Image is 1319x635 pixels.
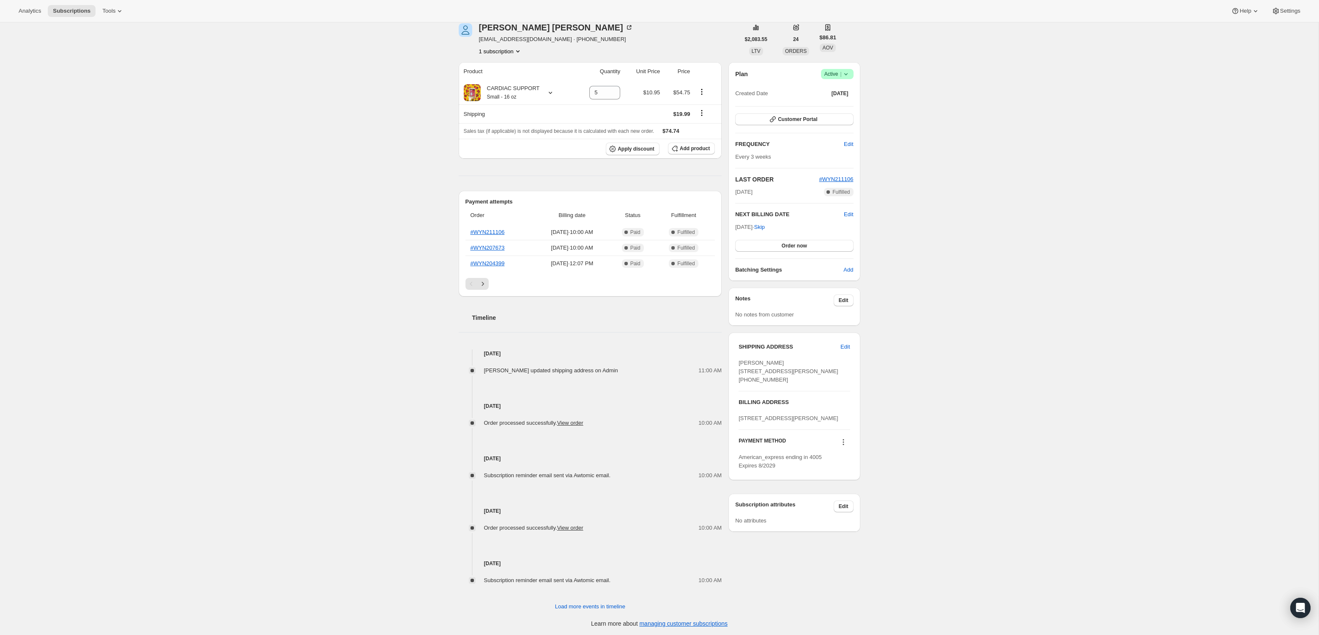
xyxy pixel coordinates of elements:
[735,311,794,318] span: No notes from customer
[477,278,489,290] button: Next
[735,294,834,306] h3: Notes
[739,437,786,449] h3: PAYMENT METHOD
[739,415,838,421] span: [STREET_ADDRESS][PERSON_NAME]
[662,128,679,134] span: $74.74
[459,62,574,81] th: Product
[832,90,848,97] span: [DATE]
[557,525,583,531] a: View order
[471,229,505,235] a: #WYN211106
[677,245,695,251] span: Fulfilled
[754,223,765,231] span: Skip
[471,260,505,267] a: #WYN204399
[819,176,854,182] span: #WYN211106
[793,36,799,43] span: 24
[630,245,640,251] span: Paid
[844,210,853,219] span: Edit
[459,349,722,358] h4: [DATE]
[630,260,640,267] span: Paid
[1290,598,1311,618] div: Open Intercom Messenger
[591,619,728,628] p: Learn more about
[735,154,771,160] span: Every 3 weeks
[459,507,722,515] h4: [DATE]
[839,503,848,510] span: Edit
[832,189,850,195] span: Fulfilled
[677,229,695,236] span: Fulfilled
[471,245,505,251] a: #WYN207673
[844,140,853,148] span: Edit
[739,398,850,407] h3: BILLING ADDRESS
[819,33,836,42] span: $86.81
[465,198,715,206] h2: Payment attempts
[465,206,534,225] th: Order
[840,71,841,77] span: |
[739,360,838,383] span: [PERSON_NAME] [STREET_ADDRESS][PERSON_NAME] [PHONE_NUMBER]
[484,420,583,426] span: Order processed successfully.
[735,500,834,512] h3: Subscription attributes
[735,224,765,230] span: [DATE] ·
[459,559,722,568] h4: [DATE]
[840,343,850,351] span: Edit
[630,229,640,236] span: Paid
[735,266,843,274] h6: Batching Settings
[680,145,710,152] span: Add product
[698,419,722,427] span: 10:00 AM
[639,620,728,627] a: managing customer subscriptions
[782,242,807,249] span: Order now
[788,33,804,45] button: 24
[735,140,844,148] h2: FREQUENCY
[48,5,96,17] button: Subscriptions
[1280,8,1300,14] span: Settings
[739,343,840,351] h3: SHIPPING ADDRESS
[465,278,715,290] nav: Pagination
[662,62,692,81] th: Price
[778,116,817,123] span: Customer Portal
[698,524,722,532] span: 10:00 AM
[834,294,854,306] button: Edit
[479,35,633,44] span: [EMAIL_ADDRESS][DOMAIN_NAME] · [PHONE_NUMBER]
[472,313,722,322] h2: Timeline
[536,244,608,252] span: [DATE] · 10:00 AM
[479,23,633,32] div: [PERSON_NAME] [PERSON_NAME]
[819,175,854,184] button: #WYN211106
[826,88,854,99] button: [DATE]
[618,146,654,152] span: Apply discount
[739,454,822,469] span: American_express ending in 4005 Expires 8/2029
[1267,5,1305,17] button: Settings
[735,188,753,196] span: [DATE]
[479,47,522,55] button: Product actions
[735,70,748,78] h2: Plan
[459,23,472,37] span: Nancy Zerella
[550,600,630,613] button: Load more events in timeline
[536,228,608,236] span: [DATE] · 10:00 AM
[735,175,819,184] h2: LAST ORDER
[484,525,583,531] span: Order processed successfully.
[752,48,761,54] span: LTV
[102,8,115,14] span: Tools
[573,62,623,81] th: Quantity
[487,94,517,100] small: Small - 16 oz
[1240,8,1251,14] span: Help
[1226,5,1264,17] button: Help
[735,240,853,252] button: Order now
[822,45,833,51] span: AOV
[613,211,652,220] span: Status
[740,33,772,45] button: $2,083.55
[19,8,41,14] span: Analytics
[824,70,850,78] span: Active
[839,297,848,304] span: Edit
[673,111,690,117] span: $19.99
[834,500,854,512] button: Edit
[481,84,540,101] div: CARDIAC SUPPORT
[835,340,855,354] button: Edit
[459,104,574,123] th: Shipping
[536,211,608,220] span: Billing date
[459,402,722,410] h4: [DATE]
[459,454,722,463] h4: [DATE]
[668,143,715,154] button: Add product
[735,113,853,125] button: Customer Portal
[643,89,660,96] span: $10.95
[557,420,583,426] a: View order
[464,84,481,101] img: product img
[745,36,767,43] span: $2,083.55
[484,472,611,478] span: Subscription reminder email sent via Awtomic email.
